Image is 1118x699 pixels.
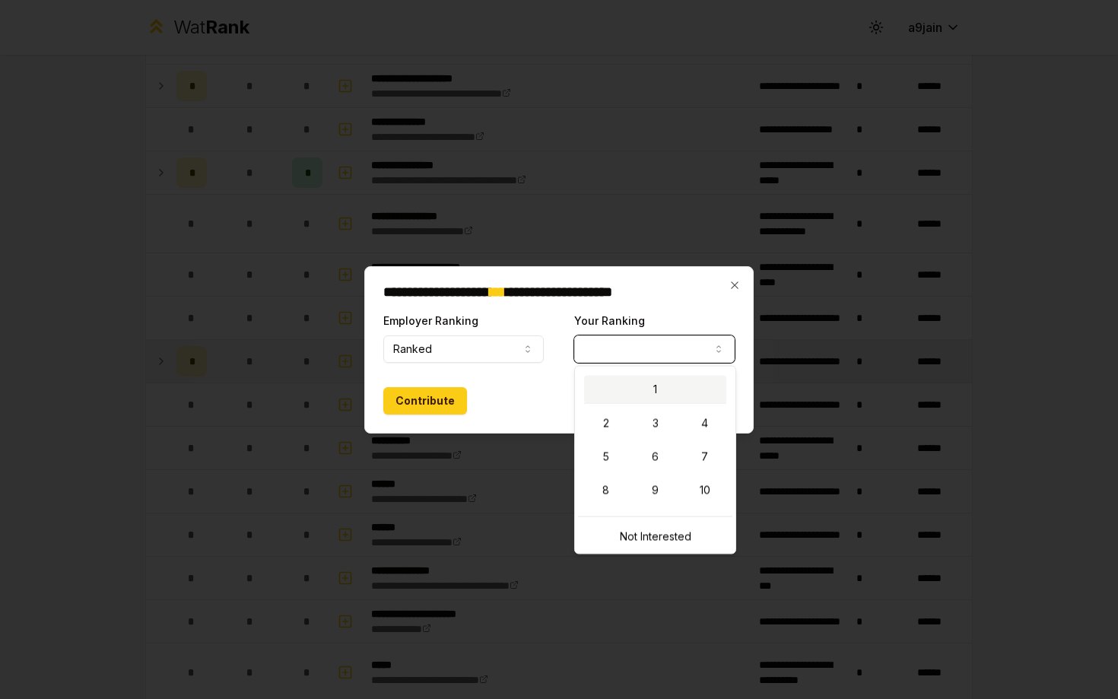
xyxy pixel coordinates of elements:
span: 9 [652,483,659,498]
span: 4 [701,416,708,431]
button: Contribute [383,387,467,415]
span: 2 [603,416,609,431]
label: Employer Ranking [383,314,478,327]
span: 3 [653,416,659,431]
label: Your Ranking [574,314,645,327]
span: 10 [700,483,710,498]
span: 6 [652,450,659,465]
span: Not Interested [620,529,691,545]
span: 5 [603,450,609,465]
span: 7 [701,450,708,465]
span: 1 [653,382,657,397]
span: 8 [602,483,609,498]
